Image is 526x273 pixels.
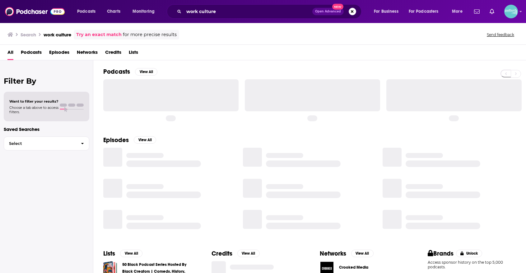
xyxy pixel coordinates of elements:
[212,250,260,257] a: CreditsView All
[428,260,516,269] p: Access sponsor history on the top 5,000 podcasts.
[129,47,138,60] a: Lists
[351,250,374,257] button: View All
[320,250,374,257] a: NetworksView All
[49,47,69,60] a: Episodes
[120,250,142,257] button: View All
[9,105,58,114] span: Choose a tab above to access filters.
[184,7,312,16] input: Search podcasts, credits, & more...
[456,250,482,257] button: Unlock
[237,250,260,257] button: View All
[320,250,346,257] h2: Networks
[44,32,71,38] h3: work culture
[103,250,115,257] h2: Lists
[504,5,518,18] img: User Profile
[472,6,482,17] a: Show notifications dropdown
[315,10,341,13] span: Open Advanced
[128,7,163,16] button: open menu
[409,7,439,16] span: For Podcasters
[103,68,157,76] a: PodcastsView All
[103,250,142,257] a: ListsView All
[4,136,89,150] button: Select
[332,4,343,10] span: New
[339,265,368,270] span: Crooked Media
[103,7,124,16] a: Charts
[312,8,344,15] button: Open AdvancedNew
[77,7,95,16] span: Podcasts
[452,7,463,16] span: More
[487,6,497,17] a: Show notifications dropdown
[134,136,156,144] button: View All
[4,126,89,132] p: Saved Searches
[76,31,122,38] a: Try an exact match
[77,47,98,60] a: Networks
[133,7,155,16] span: Monitoring
[504,5,518,18] span: Logged in as JessicaPellien
[374,7,398,16] span: For Business
[405,7,448,16] button: open menu
[107,7,120,16] span: Charts
[5,6,65,17] img: Podchaser - Follow, Share and Rate Podcasts
[105,47,121,60] a: Credits
[504,5,518,18] button: Show profile menu
[370,7,406,16] button: open menu
[212,250,232,257] h2: Credits
[135,68,157,76] button: View All
[7,47,13,60] a: All
[103,136,156,144] a: EpisodesView All
[428,250,454,257] h2: Brands
[21,47,42,60] a: Podcasts
[4,141,76,146] span: Select
[485,32,516,37] button: Send feedback
[173,4,367,19] div: Search podcasts, credits, & more...
[448,7,470,16] button: open menu
[123,31,177,38] span: for more precise results
[103,136,129,144] h2: Episodes
[4,76,89,86] h2: Filter By
[21,32,36,38] h3: Search
[73,7,104,16] button: open menu
[9,99,58,104] span: Want to filter your results?
[103,68,130,76] h2: Podcasts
